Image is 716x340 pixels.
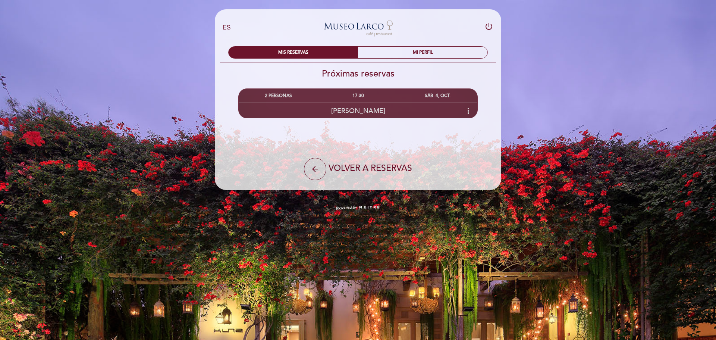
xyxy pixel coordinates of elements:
[331,107,385,115] span: [PERSON_NAME]
[358,47,487,58] div: MI PERFIL
[311,18,405,38] a: Museo [PERSON_NAME][GEOGRAPHIC_DATA] - Restaurant
[311,165,320,174] i: arrow_back
[304,158,326,180] button: arrow_back
[484,22,493,31] i: power_settings_new
[239,89,318,103] div: 2 PERSONAS
[464,106,473,115] i: more_vert
[336,205,380,210] a: powered by
[398,89,477,103] div: SÁB. 4, OCT.
[229,47,358,58] div: MIS RESERVAS
[329,163,412,174] span: VOLVER A RESERVAS
[214,68,502,79] h2: Próximas reservas
[336,205,357,210] span: powered by
[318,89,398,103] div: 17:30
[359,206,380,209] img: MEITRE
[484,22,493,34] button: power_settings_new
